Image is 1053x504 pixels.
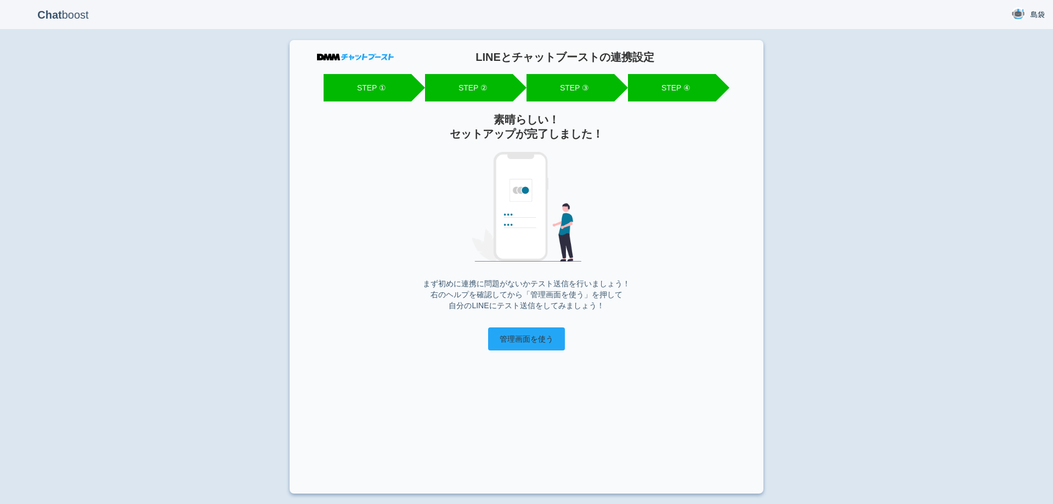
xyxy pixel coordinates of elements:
[8,1,118,29] p: boost
[317,112,736,141] h2: 素晴らしい！ セットアップが完了しました！
[488,327,565,350] input: 管理画面を使う
[425,74,513,101] li: STEP ②
[317,54,394,60] img: DMMチャットブースト
[628,74,716,101] li: STEP ④
[37,9,61,21] b: Chat
[526,74,614,101] li: STEP ③
[324,74,411,101] li: STEP ①
[394,51,736,63] h1: LINEとチャットブーストの連携設定
[472,152,581,262] img: 完了画面
[1011,7,1025,21] img: User Image
[317,278,736,311] p: まず初めに連携に問題がないかテスト送信を行いましょう！ 右のヘルプを確認してから「管理画面を使う」を押して 自分のLINEにテスト送信をしてみましょう！
[1031,9,1045,20] span: 島袋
